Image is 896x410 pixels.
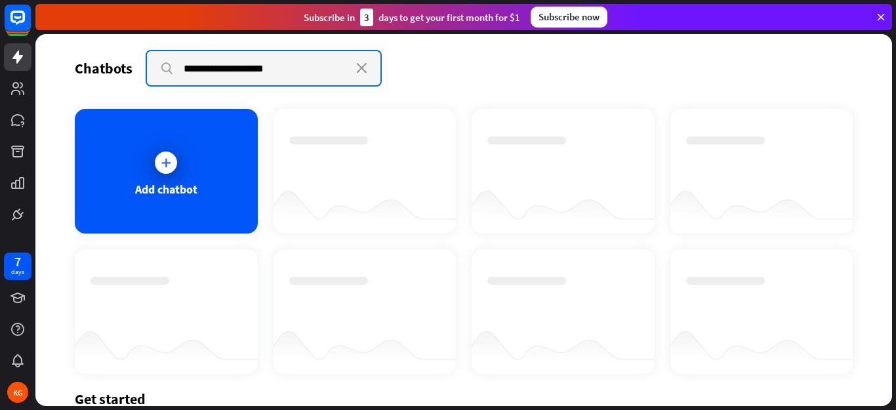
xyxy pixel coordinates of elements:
[360,9,373,26] div: 3
[4,253,31,280] a: 7 days
[356,63,367,73] i: close
[75,59,132,77] div: Chatbots
[14,256,21,268] div: 7
[7,382,28,403] div: KG
[10,5,50,45] button: Open LiveChat chat widget
[135,182,197,197] div: Add chatbot
[75,390,853,408] div: Get started
[11,268,24,277] div: days
[304,9,520,26] div: Subscribe in days to get your first month for $1
[531,7,607,28] div: Subscribe now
